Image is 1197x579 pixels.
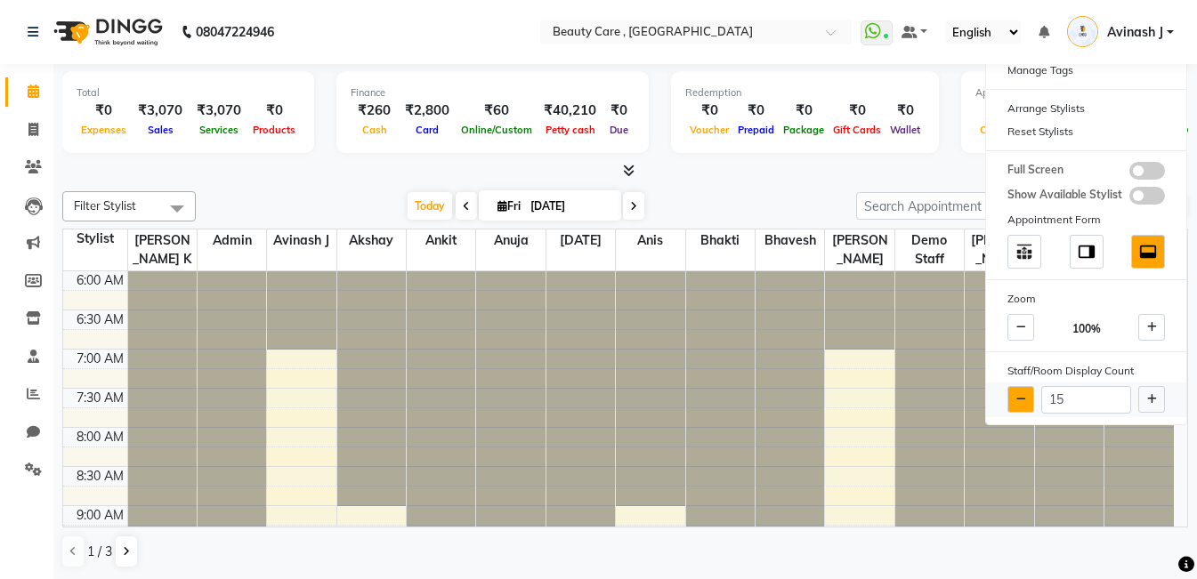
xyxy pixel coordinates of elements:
span: Demo staff [895,229,964,270]
div: ₹0 [685,101,733,121]
div: 8:00 AM [73,428,127,446]
span: [DATE] [546,229,615,252]
div: ₹0 [248,101,300,121]
div: Finance [351,85,635,101]
span: Anuja [476,229,545,252]
span: Products [248,124,300,136]
div: 7:30 AM [73,389,127,407]
span: Wallet [886,124,925,136]
div: ₹0 [779,101,829,121]
div: 6:30 AM [73,310,127,329]
div: ₹0 [77,101,131,121]
div: Appointment Form [986,208,1186,231]
span: Completed [975,124,1036,136]
span: Due [605,124,633,136]
input: 2025-10-03 [525,193,614,220]
div: 7:00 AM [73,350,127,368]
div: 8:30 AM [73,467,127,486]
span: Full Screen [1007,162,1064,180]
div: Stylist [63,229,127,248]
input: Search Appointment [856,192,1012,220]
div: ₹0 [829,101,886,121]
div: 6:00 AM [73,271,127,290]
span: Petty cash [541,124,600,136]
span: Akshay [337,229,406,252]
span: Sales [143,124,178,136]
img: Avinash J [1067,16,1098,47]
div: Staff/Room Display Count [986,359,1186,382]
span: Today [408,192,452,220]
span: Ankit [407,229,475,252]
span: Avinash J [267,229,336,252]
span: Online/Custom [457,124,537,136]
span: Gift Cards [829,124,886,136]
div: Reset Stylists [986,120,1186,143]
div: ₹0 [733,101,779,121]
span: Anis [616,229,684,252]
span: Expenses [77,124,131,136]
div: ₹3,070 [190,101,248,121]
span: Card [411,124,443,136]
span: Bhakti [686,229,755,252]
div: ₹0 [603,101,635,121]
div: Manage Tags [986,59,1186,82]
span: [PERSON_NAME] K [128,229,197,270]
div: Zoom [986,287,1186,310]
div: ₹260 [351,101,398,121]
span: Avinash J [1107,23,1163,42]
div: Redemption [685,85,925,101]
span: Show Available Stylist [1007,187,1122,205]
span: 1 / 3 [87,543,112,561]
span: Voucher [685,124,733,136]
span: [PERSON_NAME] [825,229,894,270]
img: table_move_above.svg [1015,242,1034,261]
div: Appointment [975,85,1196,101]
div: ₹60 [457,101,537,121]
span: Services [195,124,243,136]
span: Package [779,124,829,136]
span: Cash [358,124,392,136]
div: ₹0 [886,101,925,121]
span: Prepaid [733,124,779,136]
div: 9:00 AM [73,506,127,525]
b: 08047224946 [196,7,274,57]
span: 100% [1072,321,1101,337]
span: Admin [198,229,266,252]
div: 3 [975,101,1036,121]
img: dock_bottom.svg [1138,242,1158,261]
div: Total [77,85,300,101]
span: Filter Stylist [74,198,136,213]
img: dock_right.svg [1077,242,1096,261]
img: logo [45,7,167,57]
div: ₹40,210 [537,101,603,121]
div: ₹2,800 [398,101,457,121]
span: Fri [493,199,525,213]
span: [PERSON_NAME] [965,229,1033,270]
div: ₹3,070 [131,101,190,121]
span: bhavesh [756,229,824,252]
div: Arrange Stylists [986,97,1186,120]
